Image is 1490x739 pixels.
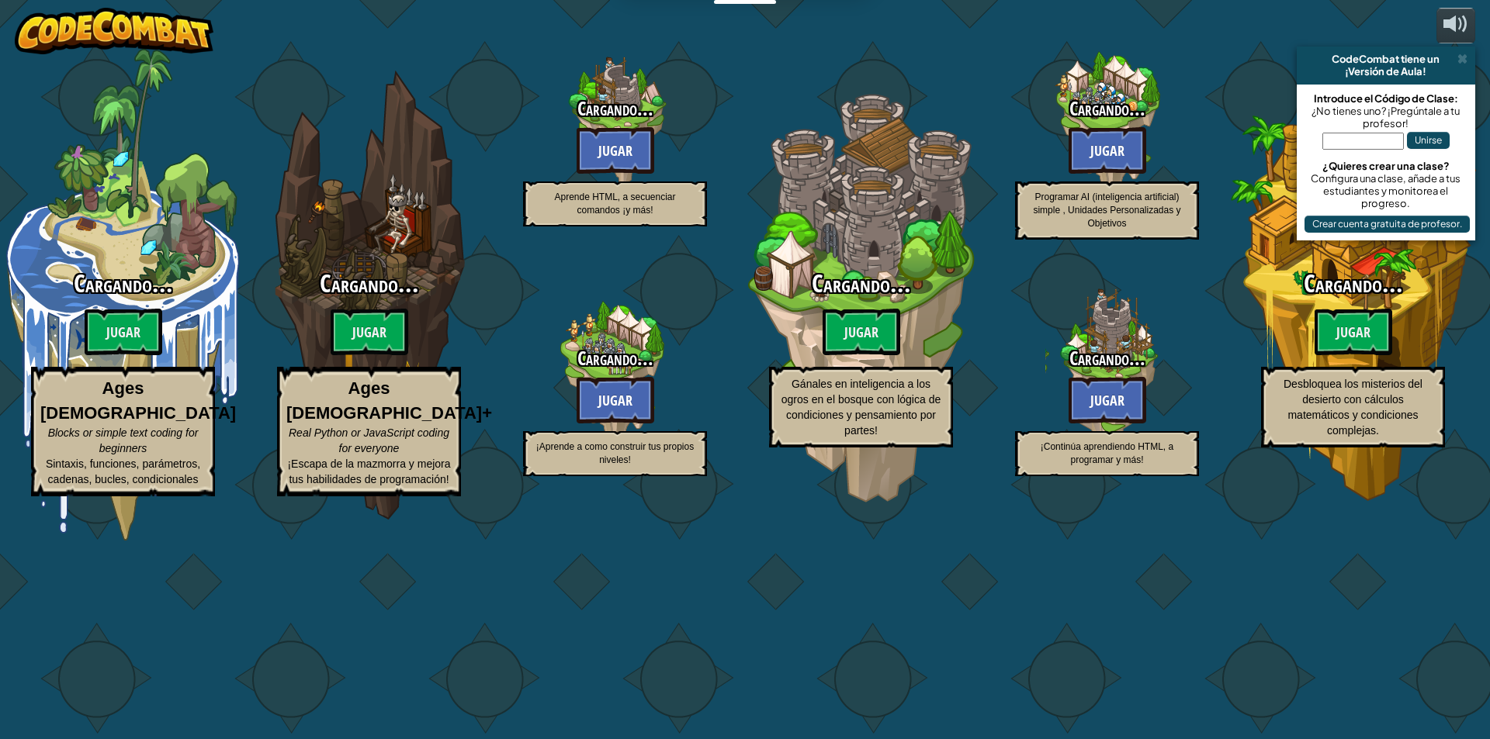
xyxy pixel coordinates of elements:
[1305,92,1467,105] div: Introduce el Código de Clase:
[1230,49,1476,540] div: Complete previous world to unlock
[74,267,173,300] span: Cargando...
[984,250,1230,496] div: Complete previous world to unlock
[48,426,199,454] span: Blocks or simple text coding for beginners
[1315,309,1392,355] btn: Jugar
[331,309,408,355] btn: Jugar
[40,378,236,422] strong: Ages [DEMOGRAPHIC_DATA]
[287,458,450,485] span: ¡Escapa de la mazmorra y mejora tus habilidades de programación!
[1284,378,1422,437] span: Desbloquea los misterios del desierto con cálculos matemáticos y condiciones complejas.
[1436,8,1475,44] button: Ajustar volúmen
[1407,132,1450,149] button: Unirse
[1303,65,1469,78] div: ¡Versión de Aula!
[554,192,675,216] span: Aprende HTML, a secuenciar comandos ¡y más!
[1303,53,1469,65] div: CodeCombat tiene un
[1305,160,1467,172] div: ¿Quieres crear una clase?
[812,267,911,300] span: Cargando...
[1305,172,1467,209] div: Configura una clase, añade a tus estudiantes y monitorea el progreso.
[15,8,213,54] img: CodeCombat - Learn how to code by playing a game
[46,458,200,485] span: Sintaxis, funciones, parámetros, cadenas, bucles, condicionales
[1069,127,1146,174] btn: Jugar
[781,378,941,437] span: Gánales en inteligencia a los ogros en el bosque con lógica de condiciones y pensamiento por partes!
[289,426,449,454] span: Real Python or JavaScript coding for everyone
[1069,345,1145,371] span: Cargando...
[1304,267,1403,300] span: Cargando...
[536,441,694,465] span: ¡Aprende a como construir tus propios niveles!
[85,309,162,355] btn: Jugar
[246,49,492,540] div: Complete previous world to unlock
[823,309,900,355] btn: Jugar
[1041,441,1173,465] span: ¡Continúa aprendiendo HTML, a programar y más!
[492,250,738,496] div: Complete previous world to unlock
[1305,105,1467,129] div: ¿No tienes uno? ¡Pregúntale a tu profesor!
[577,127,654,174] btn: Jugar
[286,378,492,422] strong: Ages [DEMOGRAPHIC_DATA]+
[577,95,653,122] span: Cargando...
[1069,95,1145,122] span: Cargando...
[1305,216,1470,233] button: Crear cuenta gratuita de profesor.
[577,345,653,371] span: Cargando...
[738,49,984,540] div: Complete previous world to unlock
[577,377,654,423] btn: Jugar
[320,267,419,300] span: Cargando...
[1069,377,1146,423] btn: Jugar
[1033,192,1180,229] span: Programar AI (inteligencia artificial) simple , Unidades Personalizadas y Objetivos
